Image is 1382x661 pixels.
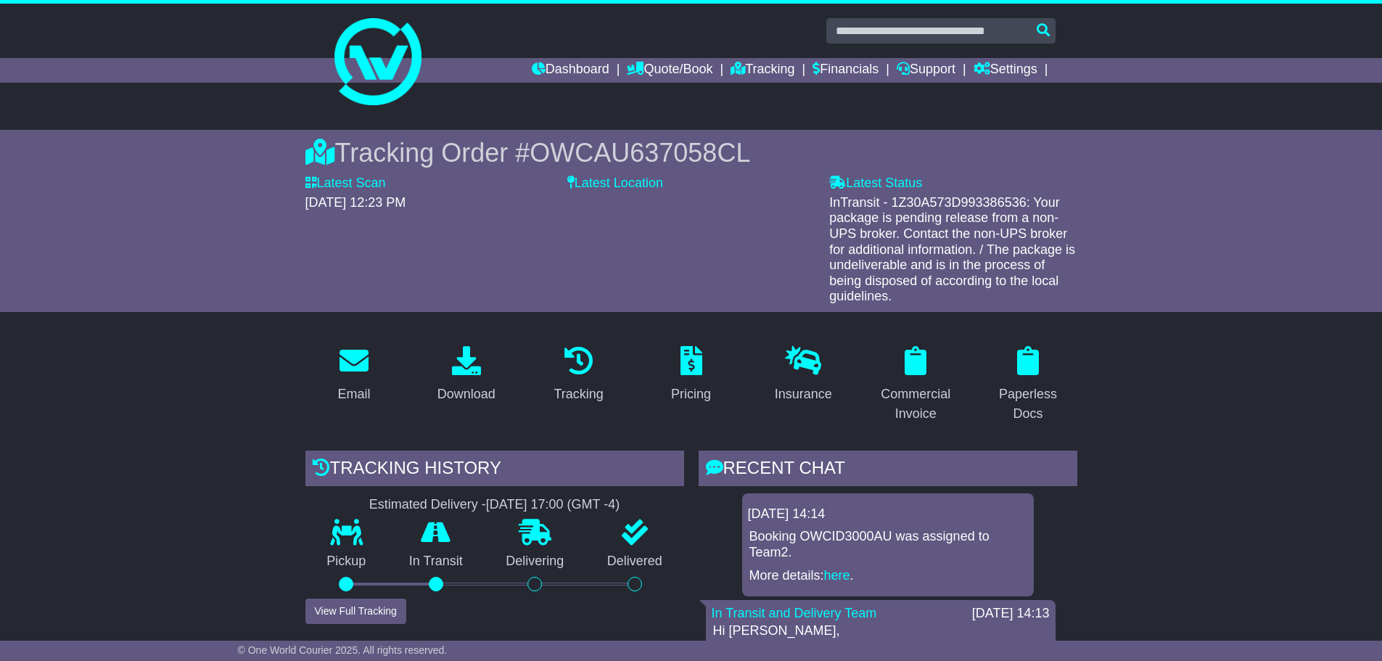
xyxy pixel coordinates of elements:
a: Dashboard [532,58,609,83]
div: Insurance [775,385,832,404]
a: Pricing [662,341,720,409]
p: Booking OWCID3000AU was assigned to Team2. [749,529,1027,560]
span: OWCAU637058CL [530,138,750,168]
div: Tracking Order # [305,137,1077,168]
div: Paperless Docs [989,385,1068,424]
p: Delivered [585,554,684,570]
label: Latest Status [829,176,922,192]
div: [DATE] 14:14 [748,506,1028,522]
label: Latest Location [567,176,663,192]
span: InTransit - 1Z30A573D993386536: Your package is pending release from a non-UPS broker. Contact th... [829,195,1075,304]
a: In Transit and Delivery Team [712,606,877,620]
div: Tracking [554,385,603,404]
a: Quote/Book [627,58,712,83]
a: Support [897,58,955,83]
div: RECENT CHAT [699,451,1077,490]
p: Pickup [305,554,388,570]
a: Commercial Invoice [867,341,965,429]
a: Tracking [544,341,612,409]
div: [DATE] 14:13 [972,606,1050,622]
a: Settings [974,58,1037,83]
div: Pricing [671,385,711,404]
label: Latest Scan [305,176,386,192]
p: Hi [PERSON_NAME], [713,623,1048,639]
button: View Full Tracking [305,599,406,624]
div: Commercial Invoice [876,385,955,424]
a: Tracking [731,58,794,83]
div: [DATE] 17:00 (GMT -4) [486,497,620,513]
div: Email [337,385,370,404]
a: here [824,568,850,583]
span: [DATE] 12:23 PM [305,195,406,210]
div: Tracking history [305,451,684,490]
p: More details: . [749,568,1027,584]
div: Download [437,385,495,404]
a: Paperless Docs [979,341,1077,429]
a: Email [328,341,379,409]
p: Delivering [485,554,586,570]
a: Insurance [765,341,842,409]
div: Estimated Delivery - [305,497,684,513]
a: Financials [813,58,879,83]
p: In Transit [387,554,485,570]
span: © One World Courier 2025. All rights reserved. [238,644,448,656]
a: Download [428,341,505,409]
